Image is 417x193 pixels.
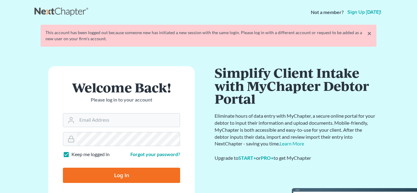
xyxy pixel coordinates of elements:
[280,141,304,146] a: Learn More
[63,168,180,183] input: Log In
[311,9,344,16] strong: Not a member?
[215,113,376,147] p: Eliminate hours of data entry with MyChapter, a secure online portal for your debtor to input the...
[346,10,383,15] a: Sign up [DATE]!
[77,113,180,127] input: Email Address
[71,151,110,158] label: Keep me logged in
[130,151,180,157] a: Forgot your password?
[367,30,372,37] a: ×
[238,155,256,161] a: START+
[215,155,376,162] div: Upgrade to or to get MyChapter
[261,155,274,161] a: PRO+
[63,96,180,103] p: Please log in to your account
[215,66,376,105] h1: Simplify Client Intake with MyChapter Debtor Portal
[45,30,372,42] div: This account has been logged out because someone new has initiated a new session with the same lo...
[63,81,180,94] h1: Welcome Back!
